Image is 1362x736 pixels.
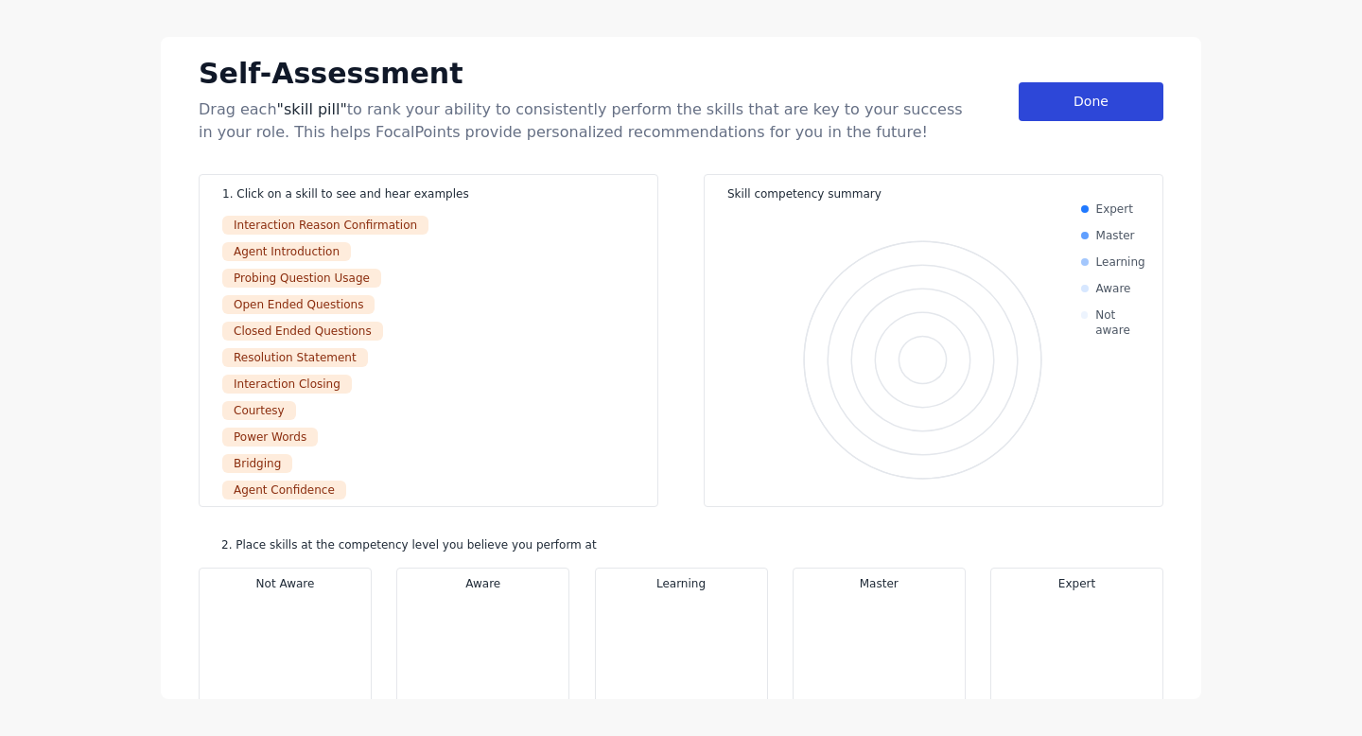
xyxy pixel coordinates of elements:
div: Done [1019,82,1163,121]
div: Agent Confidence [222,481,346,499]
div: Agent Introduction [222,242,351,261]
div: 2. Place skills at the competency level you believe you perform at [221,537,1163,552]
span: Expert [1058,577,1095,590]
span: Not Aware [256,577,315,590]
div: 1. Click on a skill to see and hear examples [222,186,635,202]
div: Chart. Highcharts interactive chart. [765,202,1081,518]
div: Closed Ended Questions [222,322,383,341]
span: "skill pill" [277,100,347,118]
div: Open Ended Questions [222,295,375,314]
div: Bridging [222,454,292,473]
div: Master [1096,228,1135,243]
div: Expert [1096,202,1133,217]
span: Aware [465,577,500,590]
div: Resolution Statement [222,348,368,367]
svg: Interactive chart [765,202,1080,518]
div: Not aware [1095,307,1151,338]
div: Probing Question Usage [222,269,381,288]
div: Drag each to rank your ability to consistently perform the skills that are key to your success in... [199,98,970,144]
div: Power Words [222,428,318,447]
div: Courtesy [222,401,296,420]
div: Interaction Closing [222,375,352,394]
div: Interaction Reason Confirmation [222,216,428,235]
div: Self-Assessment [199,52,970,95]
div: Aware [1096,281,1131,296]
div: Learning [1096,254,1145,270]
div: Skill competency summary [727,186,1151,202]
span: Master [860,577,899,590]
span: Learning [656,577,706,590]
